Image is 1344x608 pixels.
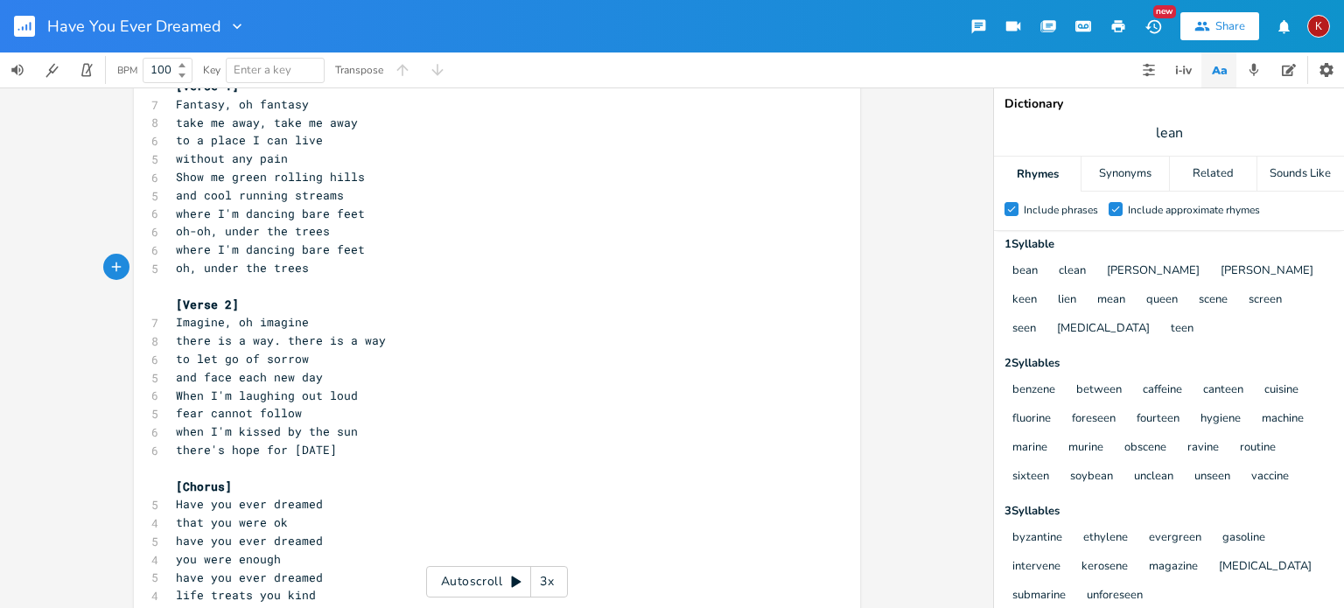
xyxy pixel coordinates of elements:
span: life treats you kind [176,587,316,603]
button: foreseen [1072,412,1116,427]
button: ethylene [1083,531,1128,546]
div: Include phrases [1024,205,1098,215]
button: obscene [1124,441,1166,456]
button: bean [1012,264,1038,279]
div: Transpose [335,65,383,75]
button: queen [1146,293,1178,308]
button: fourteen [1137,412,1179,427]
button: Share [1180,12,1259,40]
div: Autoscroll [426,566,568,598]
button: marine [1012,441,1047,456]
span: you were enough [176,551,281,567]
button: vaccine [1251,470,1289,485]
span: Imagine, oh imagine [176,314,309,330]
button: between [1076,383,1122,398]
div: New [1153,5,1176,18]
span: that you were ok [176,514,288,530]
button: sixteen [1012,470,1049,485]
button: machine [1262,412,1304,427]
span: [Verse 2] [176,297,239,312]
span: oh-oh, under the trees [176,223,330,239]
button: unseen [1194,470,1230,485]
div: Sounds Like [1257,157,1344,192]
button: evergreen [1149,531,1201,546]
span: oh, under the trees [176,260,309,276]
span: and face each new day [176,369,323,385]
button: scene [1199,293,1228,308]
button: [MEDICAL_DATA] [1219,560,1312,575]
button: lien [1058,293,1076,308]
div: 3x [531,566,563,598]
span: when I'm kissed by the sun [176,423,358,439]
button: hygiene [1200,412,1241,427]
span: [Chorus] [176,479,232,494]
button: unclean [1134,470,1173,485]
button: fluorine [1012,412,1051,427]
div: 3 Syllable s [1004,506,1333,517]
button: routine [1240,441,1276,456]
span: take me away, take me away [176,115,358,130]
span: Enter a key [234,62,291,78]
span: there is a way. there is a way [176,332,386,348]
span: Fantasy, oh fantasy [176,96,309,112]
div: Synonyms [1081,157,1168,192]
div: 1 Syllable [1004,239,1333,250]
button: ravine [1187,441,1219,456]
button: mean [1097,293,1125,308]
span: where I'm dancing bare feet [176,241,365,257]
button: [PERSON_NAME] [1221,264,1313,279]
button: [MEDICAL_DATA] [1057,322,1150,337]
button: submarine [1012,589,1066,604]
span: Have you ever dreamed [176,496,323,512]
button: soybean [1070,470,1113,485]
button: unforeseen [1087,589,1143,604]
button: benzene [1012,383,1055,398]
div: Key [203,65,220,75]
span: have you ever dreamed [176,570,323,585]
div: Include approximate rhymes [1128,205,1260,215]
span: Have You Ever Dreamed [47,18,221,34]
button: [PERSON_NAME] [1107,264,1200,279]
button: intervene [1012,560,1060,575]
span: to let go of sorrow [176,351,309,367]
button: kerosene [1081,560,1128,575]
span: Show me green rolling hills [176,169,365,185]
button: gasoline [1222,531,1265,546]
div: Share [1215,18,1245,34]
span: where I'm dancing bare feet [176,206,365,221]
div: 2 Syllable s [1004,358,1333,369]
div: Rhymes [994,157,1081,192]
button: New [1136,10,1171,42]
button: magazine [1149,560,1198,575]
div: kerynlee24 [1307,15,1330,38]
div: Related [1170,157,1256,192]
button: cuisine [1264,383,1298,398]
button: caffeine [1143,383,1182,398]
span: have you ever dreamed [176,533,323,549]
div: BPM [117,66,137,75]
button: seen [1012,322,1036,337]
button: canteen [1203,383,1243,398]
button: screen [1249,293,1282,308]
span: without any pain [176,150,288,166]
button: clean [1059,264,1086,279]
span: lean [1156,123,1183,143]
button: murine [1068,441,1103,456]
span: fear cannot follow [176,405,302,421]
button: byzantine [1012,531,1062,546]
span: and cool running streams [176,187,344,203]
span: there's hope for [DATE] [176,442,337,458]
span: to a place I can live [176,132,323,148]
div: Dictionary [1004,98,1333,110]
button: keen [1012,293,1037,308]
button: K [1307,6,1330,46]
span: When I'm laughing out loud [176,388,358,403]
button: teen [1171,322,1193,337]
